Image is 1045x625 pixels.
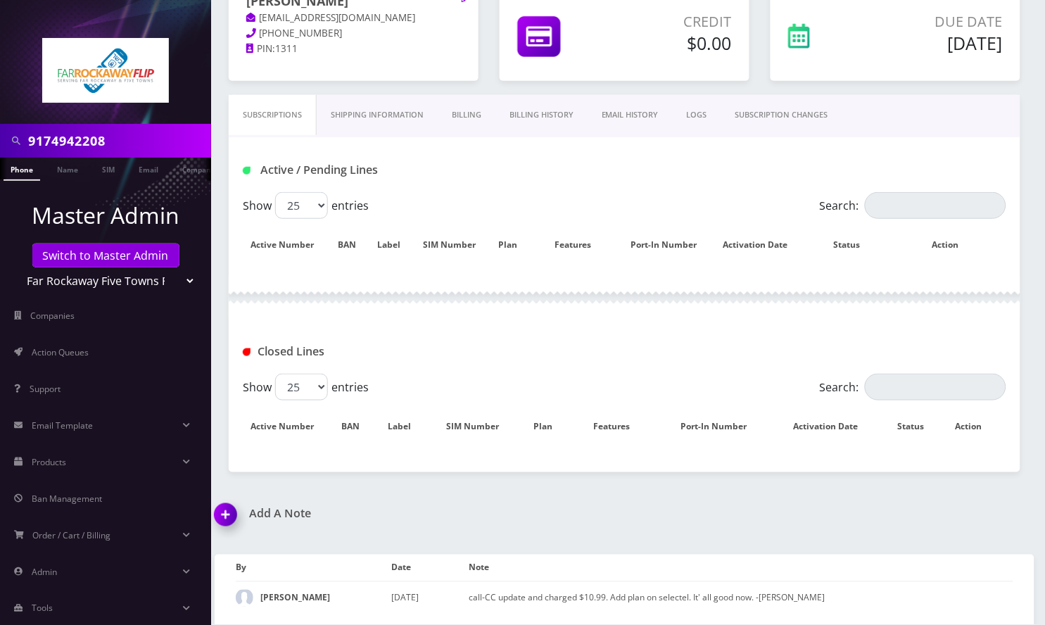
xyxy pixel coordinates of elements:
[244,406,334,447] th: Active Number
[31,310,75,322] span: Companies
[243,163,483,177] h1: Active / Pending Lines
[32,419,93,431] span: Email Template
[381,406,433,447] th: Label
[527,406,573,447] th: Plan
[275,192,328,219] select: Showentries
[809,225,899,265] th: Status
[865,374,1006,400] input: Search:
[229,95,317,135] a: Subscriptions
[32,566,57,578] span: Admin
[536,225,626,265] th: Features
[275,374,328,400] select: Showentries
[50,158,85,179] a: Name
[391,555,469,581] th: Date
[616,11,732,32] p: Credit
[433,406,526,447] th: SIM Number
[718,225,808,265] th: Activation Date
[820,374,1006,400] label: Search:
[32,346,89,358] span: Action Queues
[243,167,251,175] img: Active / Pending Lines
[336,225,374,265] th: BAN
[243,348,251,356] img: Closed Lines
[721,95,842,135] a: SUBSCRIPTION CHANGES
[865,192,1006,219] input: Search:
[33,529,111,541] span: Order / Cart / Billing
[243,374,369,400] label: Show entries
[236,555,391,581] th: By
[666,406,777,447] th: Port-In Number
[391,581,469,614] td: [DATE]
[132,158,165,179] a: Email
[673,95,721,135] a: LOGS
[28,127,208,154] input: Search in Company
[496,225,534,265] th: Plan
[778,406,888,447] th: Activation Date
[260,27,343,39] span: [PHONE_NUMBER]
[419,225,495,265] th: SIM Number
[30,383,61,395] span: Support
[626,225,716,265] th: Port-In Number
[95,158,122,179] a: SIM
[469,555,1014,581] th: Note
[175,158,222,179] a: Company
[947,406,1005,447] th: Action
[867,32,1003,53] h5: [DATE]
[32,456,66,468] span: Products
[900,225,1005,265] th: Action
[336,406,380,447] th: BAN
[32,244,179,267] a: Switch to Master Admin
[4,158,40,181] a: Phone
[574,406,664,447] th: Features
[317,95,438,135] a: Shipping Information
[616,32,732,53] h5: $0.00
[867,11,1003,32] p: Due Date
[275,42,298,55] span: 1311
[32,602,53,614] span: Tools
[375,225,418,265] th: Label
[889,406,946,447] th: Status
[246,11,416,25] a: [EMAIL_ADDRESS][DOMAIN_NAME]
[244,225,334,265] th: Active Number
[588,95,673,135] a: EMAIL HISTORY
[469,581,1014,614] td: call-CC update and charged $10.99. Add plan on selectel. It' all good now. -[PERSON_NAME]
[820,192,1006,219] label: Search:
[42,38,169,103] img: Far Rockaway Five Towns Flip
[495,95,588,135] a: Billing History
[246,42,275,56] a: PIN:
[438,95,495,135] a: Billing
[32,493,102,505] span: Ban Management
[243,345,483,358] h1: Closed Lines
[215,507,614,521] a: Add A Note
[260,592,330,604] strong: [PERSON_NAME]
[243,192,369,219] label: Show entries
